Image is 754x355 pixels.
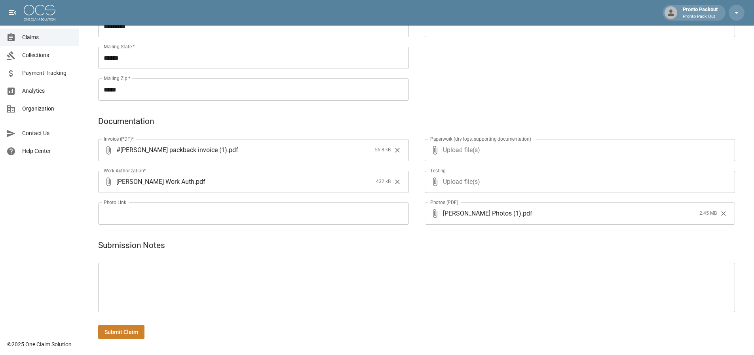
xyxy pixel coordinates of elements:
span: Collections [22,51,72,59]
label: Testing [430,167,446,174]
span: 432 kB [376,178,391,186]
label: Photos (PDF) [430,199,458,206]
img: ocs-logo-white-transparent.png [24,5,55,21]
button: Clear [718,208,729,219]
span: Analytics [22,87,72,95]
label: Mailing Zip [104,75,131,82]
button: Clear [391,144,403,156]
span: Contact Us [22,129,72,137]
span: Help Center [22,147,72,155]
button: Submit Claim [98,325,144,340]
span: [PERSON_NAME] Work Auth [116,177,194,186]
label: Paperwork (dry logs, supporting documentation) [430,136,531,142]
p: Pronto Pack Out [683,13,718,20]
span: 2.45 MB [699,210,717,218]
span: Payment Tracking [22,69,72,77]
label: Mailing State [104,43,135,50]
span: 56.8 kB [375,146,391,154]
span: Organization [22,105,72,113]
span: #[PERSON_NAME] packback invoice (1) [116,145,227,155]
span: . pdf [194,177,205,186]
button: open drawer [5,5,21,21]
span: Upload file(s) [443,171,714,193]
span: [PERSON_NAME] Photos (1) [443,209,521,218]
label: Invoice (PDF)* [104,136,134,142]
div: © 2025 One Claim Solution [7,340,72,348]
label: Photo Link [104,199,126,206]
label: Work Authorization* [104,167,146,174]
span: . pdf [521,209,532,218]
span: . pdf [227,145,238,155]
button: Clear [391,176,403,188]
span: Upload file(s) [443,139,714,161]
div: Pronto Packout [680,6,721,20]
span: Claims [22,33,72,42]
